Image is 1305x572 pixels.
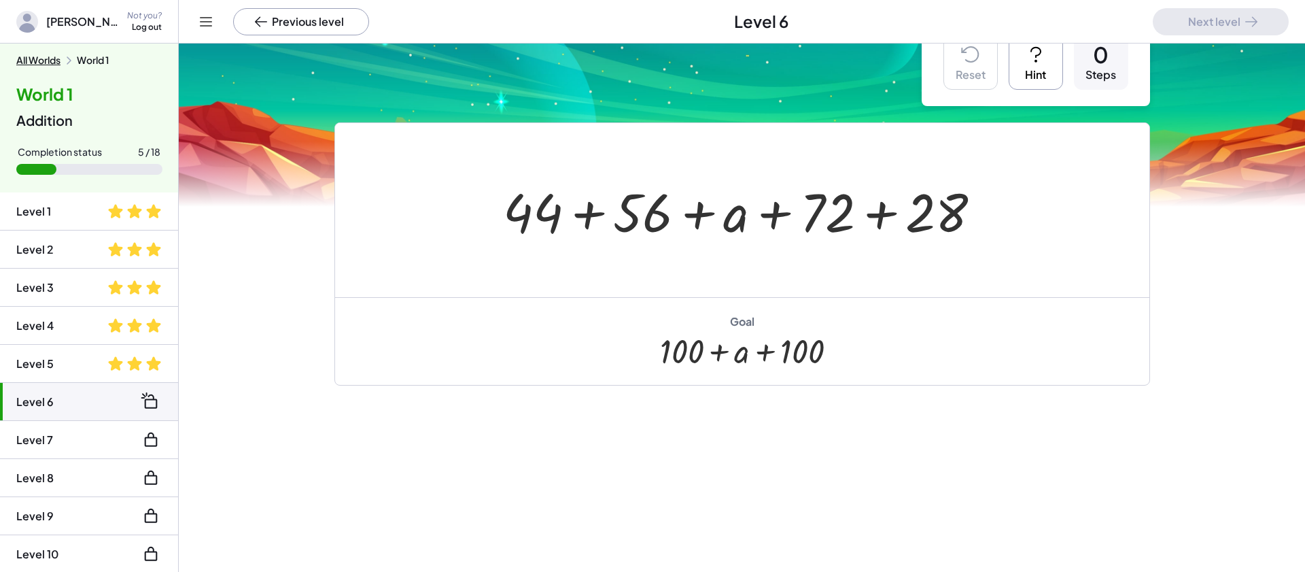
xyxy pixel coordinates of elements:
[77,54,109,67] div: World 1
[1009,35,1063,90] button: Hint
[16,432,53,448] div: Level 7
[1153,8,1289,35] button: Next level
[16,318,54,334] div: Level 4
[16,280,54,296] div: Level 3
[16,356,54,372] div: Level 5
[138,146,160,158] div: 5 / 18
[16,394,54,410] div: Level 6
[16,83,162,106] h4: World 1
[16,508,54,524] div: Level 9
[1093,44,1109,65] div: 0
[16,54,60,67] button: All Worlds
[16,111,162,130] div: Addition
[16,203,51,220] div: Level 1
[132,22,162,33] div: Log out
[16,241,54,258] div: Level 2
[127,10,162,22] div: Not you?
[16,470,54,486] div: Level 8
[943,35,998,90] button: Reset
[1085,67,1116,82] div: Steps
[730,314,754,329] div: Goal
[18,146,102,158] div: Completion status
[734,10,788,33] span: Level 6
[16,546,58,562] div: Level 10
[46,14,119,30] span: [PERSON_NAME]
[233,8,369,35] button: Previous level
